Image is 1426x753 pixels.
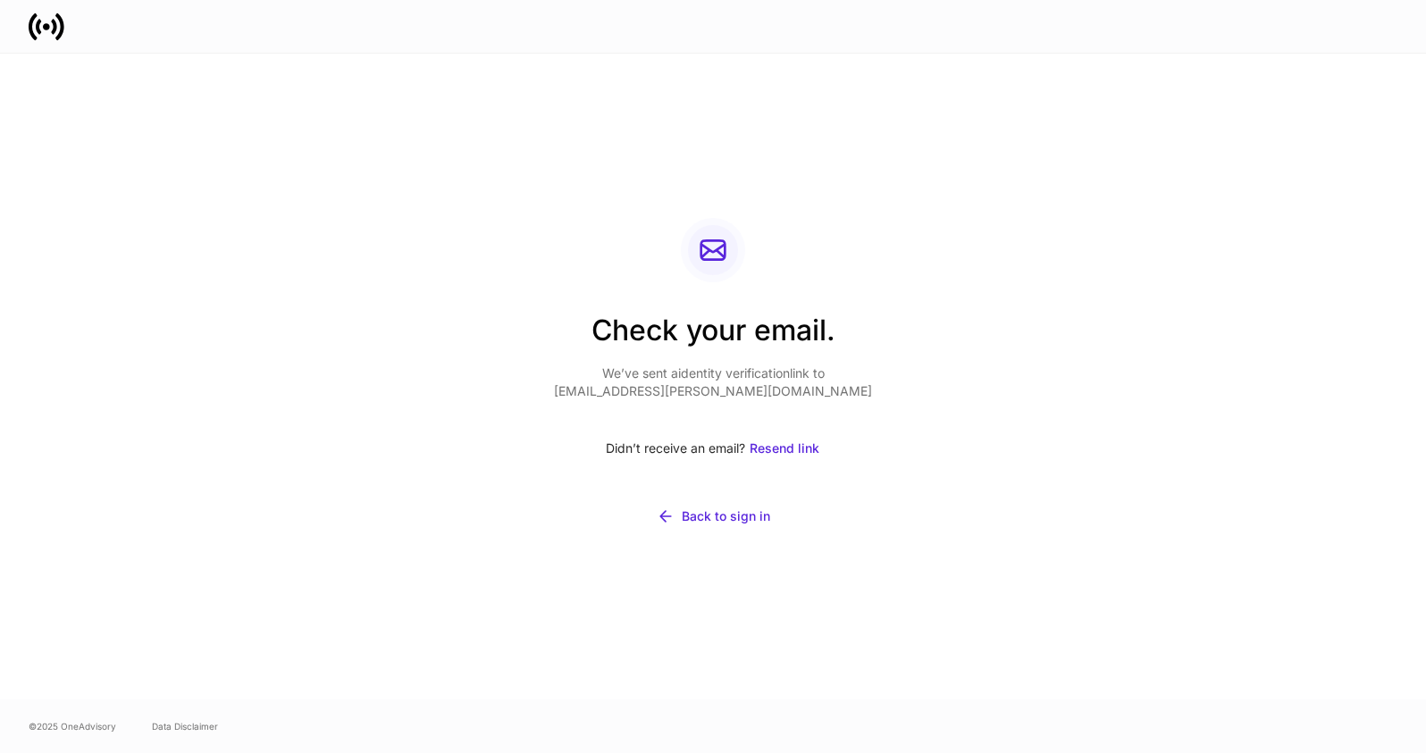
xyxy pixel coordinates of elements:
div: Didn’t receive an email? [554,429,872,468]
h2: Check your email. [554,311,872,364]
div: Back to sign in [682,507,770,525]
a: Data Disclaimer [152,719,218,733]
div: Resend link [750,439,819,457]
button: Back to sign in [554,497,872,536]
p: We’ve sent a identity verification link to [EMAIL_ADDRESS][PERSON_NAME][DOMAIN_NAME] [554,364,872,400]
button: Resend link [749,429,820,468]
span: © 2025 OneAdvisory [29,719,116,733]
